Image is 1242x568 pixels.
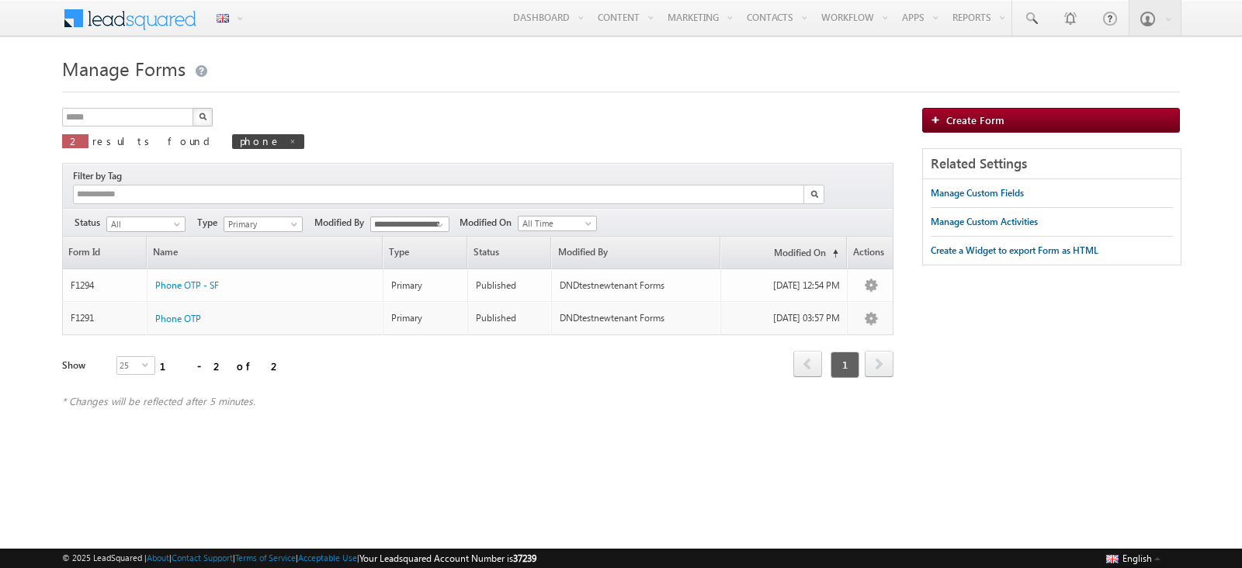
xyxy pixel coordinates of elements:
span: 2 [70,134,81,147]
span: Modified By [314,216,370,230]
span: All [107,217,181,231]
div: F1294 [71,279,140,293]
a: Phone OTP [155,312,201,326]
span: Type [197,216,224,230]
div: Related Settings [923,149,1181,179]
div: Published [476,311,545,325]
span: Create Form [946,113,1004,126]
a: Manage Custom Activities [931,208,1038,236]
span: © 2025 LeadSquared | | | | | [62,551,536,566]
img: Search [810,190,818,198]
a: Form Id [63,237,146,268]
div: DNDtestnewtenant Forms [560,311,713,325]
span: results found [92,134,216,147]
span: Manage Forms [62,56,186,81]
a: All Time [518,216,597,231]
div: Primary [391,279,460,293]
a: next [865,352,893,377]
div: * Changes will be reflected after 5 minutes. [62,394,893,408]
span: next [865,351,893,377]
div: Create a Widget to export Form as HTML [931,244,1098,258]
a: prev [793,352,822,377]
span: prev [793,351,822,377]
div: Published [476,279,545,293]
a: Contact Support [172,552,233,563]
span: 1 [831,352,859,378]
span: Phone OTP [155,313,201,324]
span: Primary [224,217,298,231]
a: Name [147,237,382,268]
a: Acceptable Use [298,552,357,563]
span: English [1122,552,1152,564]
div: Manage Custom Activities [931,215,1038,229]
span: Actions [848,237,893,268]
span: Status [75,216,106,230]
button: English [1102,549,1164,567]
div: Primary [391,311,460,325]
div: 1 - 2 of 2 [160,357,282,375]
a: All [106,216,186,232]
div: Filter by Tag [73,168,127,185]
a: Primary [224,216,303,232]
a: Manage Custom Fields [931,179,1024,207]
a: Show All Items [428,217,448,233]
span: 25 [117,357,142,374]
a: Create a Widget to export Form as HTML [931,237,1098,265]
span: Phone OTP - SF [155,279,219,291]
a: Modified By [552,237,719,268]
img: add_icon.png [931,115,946,124]
span: (sorted ascending) [826,248,838,260]
a: Terms of Service [235,552,296,563]
div: [DATE] 03:57 PM [729,311,840,325]
span: Type [383,237,467,268]
span: Status [468,237,551,268]
span: 37239 [513,552,536,564]
span: select [142,361,154,368]
div: Manage Custom Fields [931,186,1024,200]
div: [DATE] 12:54 PM [729,279,840,293]
a: Modified On(sorted ascending) [721,237,846,268]
div: Show [62,358,104,372]
span: Your Leadsquared Account Number is [359,552,536,564]
a: Phone OTP - SF [155,279,219,293]
div: F1291 [71,311,140,325]
span: All Time [519,216,592,230]
span: Modified On [460,216,518,230]
span: phone [240,134,281,147]
a: About [147,552,169,563]
div: DNDtestnewtenant Forms [560,279,713,293]
img: Search [199,113,206,120]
